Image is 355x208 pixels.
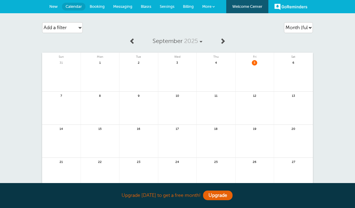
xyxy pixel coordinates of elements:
span: 25 [213,159,219,164]
span: September [153,38,183,44]
span: Billing [183,4,194,9]
span: 8 [97,93,103,98]
span: Messaging [113,4,132,9]
span: More [202,4,211,9]
span: Sun [42,53,81,59]
span: 21 [59,159,64,164]
span: 4 [213,60,219,65]
span: 6 [291,60,296,65]
span: 3 [174,60,180,65]
span: 23 [136,159,141,164]
span: 24 [174,159,180,164]
span: Settings [160,4,174,9]
span: 17 [174,126,180,131]
span: New [49,4,58,9]
span: 1 [97,60,103,65]
span: Blasts [141,4,151,9]
a: Calendar [62,3,85,11]
span: 5 [252,60,257,65]
span: 10 [174,93,180,98]
span: 9 [136,93,141,98]
a: Upgrade [203,191,233,200]
span: 18 [213,126,219,131]
span: 7 [59,93,64,98]
span: 31 [59,60,64,65]
span: 26 [252,159,257,164]
span: 2 [136,60,141,65]
span: Calendar [66,4,82,9]
span: 13 [291,93,296,98]
span: 11 [213,93,219,98]
span: Thu [197,53,235,59]
span: Tue [119,53,158,59]
span: 27 [291,159,296,164]
span: 2025 [184,38,198,44]
span: 20 [291,126,296,131]
a: September 2025 [139,35,216,48]
span: Mon [81,53,119,59]
span: 19 [252,126,257,131]
span: Fri [236,53,274,59]
span: Sat [274,53,313,59]
span: 14 [59,126,64,131]
span: 15 [97,126,103,131]
span: 22 [97,159,103,164]
span: Wed [158,53,197,59]
span: Booking [90,4,105,9]
span: 12 [252,93,257,98]
div: Upgrade [DATE] to get a free month! [42,189,313,202]
span: 16 [136,126,141,131]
